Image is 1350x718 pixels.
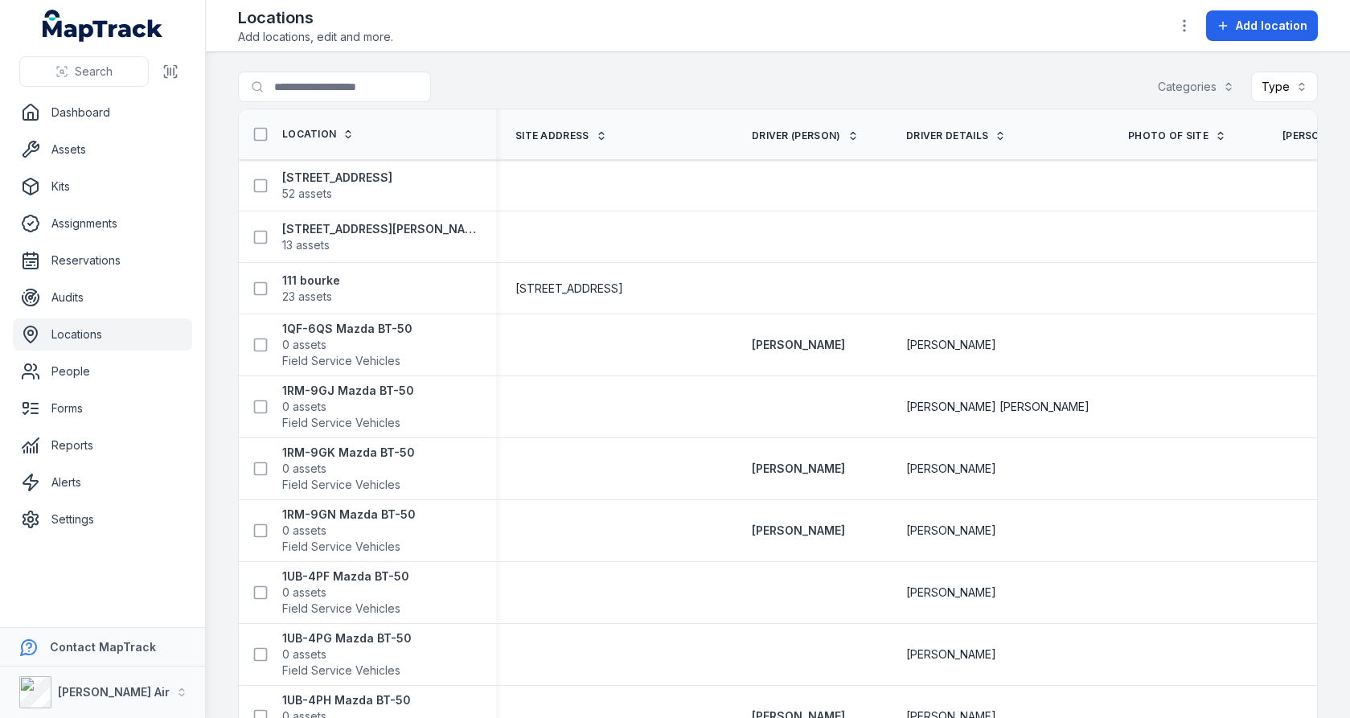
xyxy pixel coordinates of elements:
[906,337,996,353] span: [PERSON_NAME]
[906,129,1006,142] a: Driver Details
[282,128,336,141] span: Location
[1251,72,1318,102] button: Type
[515,129,607,142] a: Site address
[1128,129,1208,142] span: Photo of site
[282,630,412,679] a: 1UB-4PG Mazda BT-500 assetsField Service Vehicles
[282,289,332,305] span: 23 assets
[282,321,412,369] a: 1QF-6QS Mazda BT-500 assetsField Service Vehicles
[13,429,192,462] a: Reports
[282,170,392,186] strong: [STREET_ADDRESS]
[1128,129,1226,142] a: Photo of site
[282,321,412,337] strong: 1QF-6QS Mazda BT-50
[752,129,859,142] a: Driver (Person)
[13,244,192,277] a: Reservations
[282,568,409,585] strong: 1UB-4PF Mazda BT-50
[906,129,988,142] span: Driver Details
[43,10,163,42] a: MapTrack
[282,128,354,141] a: Location
[13,355,192,388] a: People
[1206,10,1318,41] button: Add location
[50,640,156,654] strong: Contact MapTrack
[282,273,340,305] a: 111 bourke23 assets
[282,445,415,493] a: 1RM-9GK Mazda BT-500 assetsField Service Vehicles
[1147,72,1245,102] button: Categories
[282,415,400,431] span: Field Service Vehicles
[282,399,326,415] span: 0 assets
[1236,18,1307,34] span: Add location
[752,129,841,142] span: Driver (Person)
[13,170,192,203] a: Kits
[906,399,1089,415] span: [PERSON_NAME] [PERSON_NAME]
[282,507,416,523] strong: 1RM-9GN Mazda BT-50
[752,461,845,477] a: [PERSON_NAME]
[13,281,192,314] a: Audits
[282,273,340,289] strong: 111 bourke
[752,337,845,353] a: [PERSON_NAME]
[13,133,192,166] a: Assets
[282,337,326,353] span: 0 assets
[13,466,192,498] a: Alerts
[906,461,996,477] span: [PERSON_NAME]
[13,392,192,425] a: Forms
[282,523,326,539] span: 0 assets
[19,56,149,87] button: Search
[282,461,326,477] span: 0 assets
[282,507,416,555] a: 1RM-9GN Mazda BT-500 assetsField Service Vehicles
[515,281,623,297] span: [STREET_ADDRESS]
[282,186,332,202] span: 52 assets
[282,630,412,646] strong: 1UB-4PG Mazda BT-50
[282,585,326,601] span: 0 assets
[282,353,400,369] span: Field Service Vehicles
[282,601,400,617] span: Field Service Vehicles
[238,6,393,29] h2: Locations
[282,539,400,555] span: Field Service Vehicles
[238,29,393,45] span: Add locations, edit and more.
[75,64,113,80] span: Search
[282,221,477,237] strong: [STREET_ADDRESS][PERSON_NAME]
[906,523,996,539] span: [PERSON_NAME]
[282,170,392,202] a: [STREET_ADDRESS]52 assets
[752,523,845,539] a: [PERSON_NAME]
[282,646,326,663] span: 0 assets
[282,568,409,617] a: 1UB-4PF Mazda BT-500 assetsField Service Vehicles
[13,96,192,129] a: Dashboard
[282,237,330,253] span: 13 assets
[282,383,414,399] strong: 1RM-9GJ Mazda BT-50
[282,383,414,431] a: 1RM-9GJ Mazda BT-500 assetsField Service Vehicles
[282,692,411,708] strong: 1UB-4PH Mazda BT-50
[515,129,589,142] span: Site address
[282,477,400,493] span: Field Service Vehicles
[282,445,415,461] strong: 1RM-9GK Mazda BT-50
[58,685,170,699] strong: [PERSON_NAME] Air
[906,585,996,601] span: [PERSON_NAME]
[13,503,192,535] a: Settings
[13,207,192,240] a: Assignments
[282,663,400,679] span: Field Service Vehicles
[282,221,477,253] a: [STREET_ADDRESS][PERSON_NAME]13 assets
[906,646,996,663] span: [PERSON_NAME]
[13,318,192,351] a: Locations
